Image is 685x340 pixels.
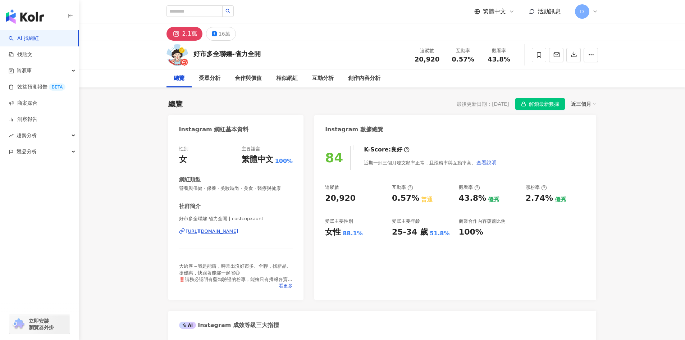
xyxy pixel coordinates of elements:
div: 100% [459,227,483,238]
span: 趨勢分析 [17,127,37,144]
div: 0.57% [392,193,419,204]
div: 16萬 [219,29,230,39]
div: 好市多全聯嬸-省力全開 [193,49,261,58]
span: 看更多 [279,283,293,289]
img: chrome extension [12,318,26,330]
button: 解鎖最新數據 [515,98,565,110]
span: 營養與保健 · 保養 · 美妝時尚 · 美食 · 醫療與健康 [179,185,293,192]
div: 追蹤數 [414,47,441,54]
div: 相似網紅 [276,74,298,83]
div: 20,920 [325,193,356,204]
span: 繁體中文 [483,8,506,15]
img: KOL Avatar [166,44,188,66]
div: 51.8% [430,230,450,237]
div: 優秀 [555,196,566,204]
div: K-Score : [364,146,410,154]
span: 好市多全聯嬸-省力全開 | costcopxaunt [179,216,293,222]
a: [URL][DOMAIN_NAME] [179,228,293,235]
button: 2.1萬 [166,27,202,41]
a: chrome extension立即安裝 瀏覽器外掛 [9,314,70,334]
div: 受眾主要性別 [325,218,353,225]
a: searchAI 找網紅 [9,35,39,42]
div: 互動率 [449,47,477,54]
a: 洞察報告 [9,116,37,123]
div: Instagram 數據總覽 [325,126,383,133]
div: 繁體中文 [242,154,273,165]
div: 88.1% [343,230,363,237]
div: 互動分析 [312,74,334,83]
div: 合作與價值 [235,74,262,83]
div: 總覽 [168,99,183,109]
div: AI [179,322,196,329]
div: 受眾分析 [199,74,220,83]
div: 普通 [421,196,433,204]
div: 近三個月 [571,99,596,109]
button: 16萬 [206,27,236,41]
div: 追蹤數 [325,184,339,191]
div: Instagram 網紅基本資料 [179,126,249,133]
div: 觀看率 [459,184,480,191]
div: 良好 [391,146,402,154]
span: 20,920 [415,55,439,63]
div: 互動率 [392,184,413,191]
span: 0.57% [452,56,474,63]
div: 主要語言 [242,146,260,152]
div: 2.74% [526,193,553,204]
div: 網紅類型 [179,176,201,183]
span: 立即安裝 瀏覽器外掛 [29,318,54,331]
span: 大給厚～我是能嬸，時常出沒好市多、全聯，找新品、搶優惠，快跟著能嬸一起省😍 ‼️請務必認明有藍勾驗證的粉專，能嬸只有播報各賣場優惠，絕無代購或販賣任何商品，也沒有架設網站‼️ 商案合作📩[EMA... [179,263,293,295]
span: 活動訊息 [538,8,561,15]
span: 43.8% [488,56,510,63]
span: search [225,9,230,14]
div: 受眾主要年齡 [392,218,420,225]
span: 解鎖最新數據 [529,99,559,110]
button: 查看說明 [476,155,497,170]
a: 效益預測報告BETA [9,83,65,91]
span: 100% [275,157,293,165]
div: 性別 [179,146,188,152]
span: 資源庫 [17,63,32,79]
img: logo [6,9,44,24]
div: 漲粉率 [526,184,547,191]
div: 總覽 [174,74,184,83]
span: 競品分析 [17,144,37,160]
div: 2.1萬 [182,29,197,39]
div: 創作內容分析 [348,74,380,83]
div: 近期一到三個月發文頻率正常，且漲粉率與互動率高。 [364,155,497,170]
div: 社群簡介 [179,203,201,210]
div: 84 [325,150,343,165]
a: 找貼文 [9,51,32,58]
span: 查看說明 [476,160,497,166]
div: 商業合作內容覆蓋比例 [459,218,506,225]
div: 最後更新日期：[DATE] [457,101,509,107]
div: 觀看率 [485,47,513,54]
div: 優秀 [488,196,499,204]
div: [URL][DOMAIN_NAME] [186,228,238,235]
div: 25-34 歲 [392,227,428,238]
span: rise [9,133,14,138]
div: 43.8% [459,193,486,204]
div: Instagram 成效等級三大指標 [179,321,279,329]
div: 女 [179,154,187,165]
a: 商案媒合 [9,100,37,107]
span: D [580,8,584,15]
div: 女性 [325,227,341,238]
